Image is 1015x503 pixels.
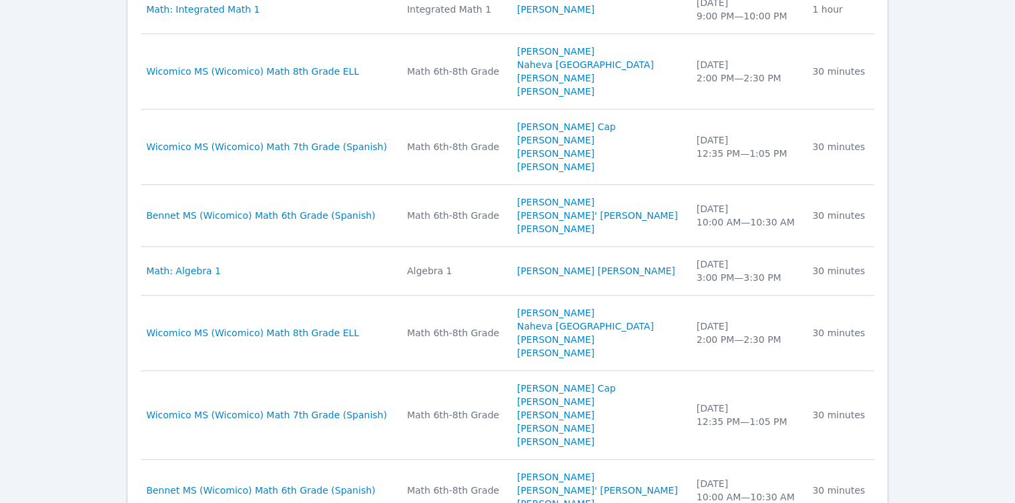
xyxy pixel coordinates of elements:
[812,209,866,222] div: 30 minutes
[407,264,501,278] div: Algebra 1
[517,71,595,85] a: [PERSON_NAME]
[517,133,595,147] a: [PERSON_NAME]
[812,264,866,278] div: 30 minutes
[517,395,595,408] a: [PERSON_NAME]
[146,264,221,278] a: Math: Algebra 1
[146,326,359,340] a: Wicomico MS (Wicomico) Math 8th Grade ELL
[141,109,874,185] tr: Wicomico MS (Wicomico) Math 7th Grade (Spanish)Math 6th-8th Grade[PERSON_NAME] Cap[PERSON_NAME][P...
[146,65,359,78] a: Wicomico MS (Wicomico) Math 8th Grade ELL
[141,185,874,247] tr: Bennet MS (Wicomico) Math 6th Grade (Spanish)Math 6th-8th Grade[PERSON_NAME][PERSON_NAME]' [PERSO...
[697,402,797,428] div: [DATE] 12:35 PM — 1:05 PM
[697,202,797,229] div: [DATE] 10:00 AM — 10:30 AM
[146,408,387,422] a: Wicomico MS (Wicomico) Math 7th Grade (Spanish)
[517,470,595,484] a: [PERSON_NAME]
[517,85,595,98] a: [PERSON_NAME]
[141,296,874,371] tr: Wicomico MS (Wicomico) Math 8th Grade ELLMath 6th-8th Grade[PERSON_NAME]Naheva [GEOGRAPHIC_DATA][...
[517,484,678,497] a: [PERSON_NAME]' [PERSON_NAME]
[517,3,595,16] a: [PERSON_NAME]
[517,408,595,422] a: [PERSON_NAME]
[146,140,387,153] a: Wicomico MS (Wicomico) Math 7th Grade (Spanish)
[812,3,866,16] div: 1 hour
[407,209,501,222] div: Math 6th-8th Grade
[517,306,595,320] a: [PERSON_NAME]
[517,147,595,160] a: [PERSON_NAME]
[517,160,595,173] a: [PERSON_NAME]
[146,3,260,16] a: Math: Integrated Math 1
[407,65,501,78] div: Math 6th-8th Grade
[407,408,501,422] div: Math 6th-8th Grade
[812,484,866,497] div: 30 minutes
[517,346,595,360] a: [PERSON_NAME]
[812,408,866,422] div: 30 minutes
[407,484,501,497] div: Math 6th-8th Grade
[517,222,595,235] a: [PERSON_NAME]
[517,264,675,278] a: [PERSON_NAME] [PERSON_NAME]
[812,140,866,153] div: 30 minutes
[517,209,678,222] a: [PERSON_NAME]' [PERSON_NAME]
[407,3,501,16] div: Integrated Math 1
[146,209,375,222] a: Bennet MS (Wicomico) Math 6th Grade (Spanish)
[407,140,501,153] div: Math 6th-8th Grade
[517,382,616,395] a: [PERSON_NAME] Cap
[697,320,797,346] div: [DATE] 2:00 PM — 2:30 PM
[517,435,595,448] a: [PERSON_NAME]
[517,320,654,333] a: Naheva [GEOGRAPHIC_DATA]
[517,120,616,133] a: [PERSON_NAME] Cap
[517,58,654,71] a: Naheva [GEOGRAPHIC_DATA]
[146,484,375,497] a: Bennet MS (Wicomico) Math 6th Grade (Spanish)
[517,195,595,209] a: [PERSON_NAME]
[697,258,797,284] div: [DATE] 3:00 PM — 3:30 PM
[697,133,797,160] div: [DATE] 12:35 PM — 1:05 PM
[697,58,797,85] div: [DATE] 2:00 PM — 2:30 PM
[812,326,866,340] div: 30 minutes
[517,422,595,435] a: [PERSON_NAME]
[812,65,866,78] div: 30 minutes
[407,326,501,340] div: Math 6th-8th Grade
[517,45,595,58] a: [PERSON_NAME]
[141,371,874,460] tr: Wicomico MS (Wicomico) Math 7th Grade (Spanish)Math 6th-8th Grade[PERSON_NAME] Cap[PERSON_NAME][P...
[517,333,595,346] a: [PERSON_NAME]
[141,247,874,296] tr: Math: Algebra 1Algebra 1[PERSON_NAME] [PERSON_NAME][DATE]3:00 PM—3:30 PM30 minutes
[141,34,874,109] tr: Wicomico MS (Wicomico) Math 8th Grade ELLMath 6th-8th Grade[PERSON_NAME]Naheva [GEOGRAPHIC_DATA][...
